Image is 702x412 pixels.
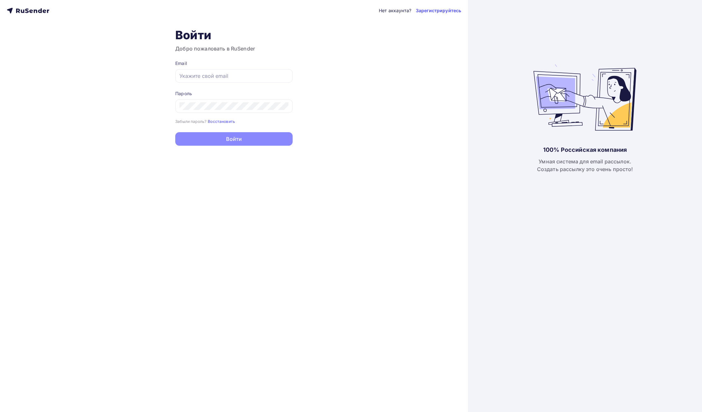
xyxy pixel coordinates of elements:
[175,119,206,124] small: Забыли пароль?
[175,45,293,52] h3: Добро пожаловать в RuSender
[208,119,235,124] small: Восстановить
[175,132,293,146] button: Войти
[179,72,288,80] input: Укажите свой email
[208,118,235,124] a: Восстановить
[175,60,293,67] div: Email
[175,90,293,97] div: Пароль
[379,7,411,14] div: Нет аккаунта?
[175,28,293,42] h1: Войти
[416,7,461,14] a: Зарегистрируйтесь
[543,146,627,154] div: 100% Российская компания
[537,158,633,173] div: Умная система для email рассылок. Создать рассылку это очень просто!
